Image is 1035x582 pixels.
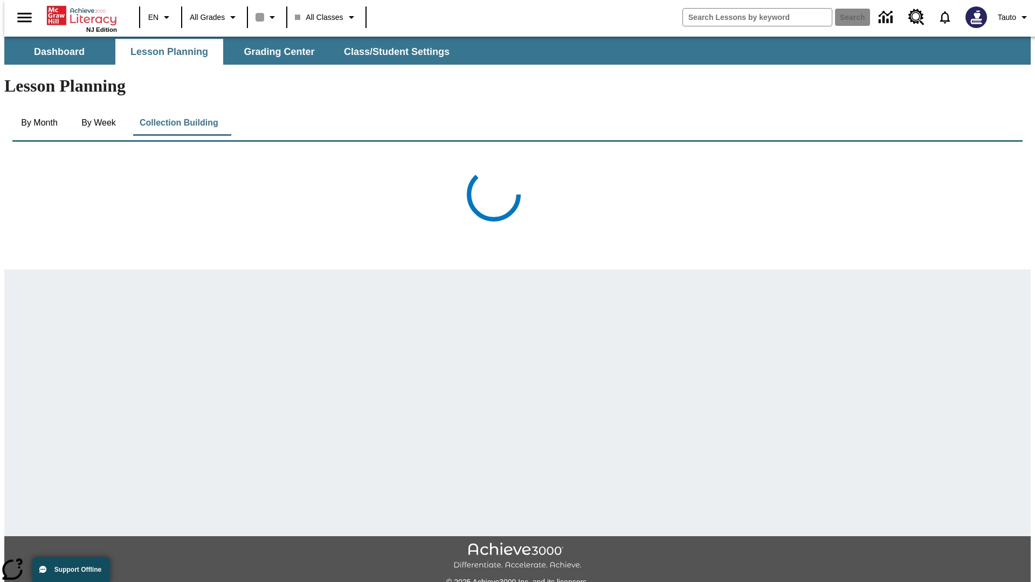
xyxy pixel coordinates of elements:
[148,12,158,23] span: EN
[9,2,40,33] button: Open side menu
[872,3,902,32] a: Data Center
[959,3,993,31] button: Select a new avatar
[344,46,450,58] span: Class/Student Settings
[86,26,117,33] span: NJ Edition
[965,6,987,28] img: Avatar
[225,39,333,65] button: Grading Center
[47,4,117,33] div: Home
[902,3,931,32] a: Resource Center, Will open in new tab
[54,566,101,573] span: Support Offline
[291,8,362,27] button: Class: All Classes, Select your class
[12,110,66,136] button: By Month
[72,110,126,136] button: By Week
[143,8,178,27] button: Language: EN, Select a language
[4,76,1031,96] h1: Lesson Planning
[453,543,582,570] img: Achieve3000 Differentiate Accelerate Achieve
[295,12,343,23] span: All Classes
[185,8,244,27] button: Grade: All Grades, Select a grade
[335,39,458,65] button: Class/Student Settings
[683,9,832,26] input: search field
[931,3,959,31] a: Notifications
[5,39,113,65] button: Dashboard
[32,557,110,582] button: Support Offline
[998,12,1016,23] span: Tauto
[130,46,208,58] span: Lesson Planning
[4,39,459,65] div: SubNavbar
[47,5,117,26] a: Home
[190,12,225,23] span: All Grades
[131,110,227,136] button: Collection Building
[34,46,85,58] span: Dashboard
[244,46,314,58] span: Grading Center
[4,37,1031,65] div: SubNavbar
[115,39,223,65] button: Lesson Planning
[993,8,1035,27] button: Profile/Settings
